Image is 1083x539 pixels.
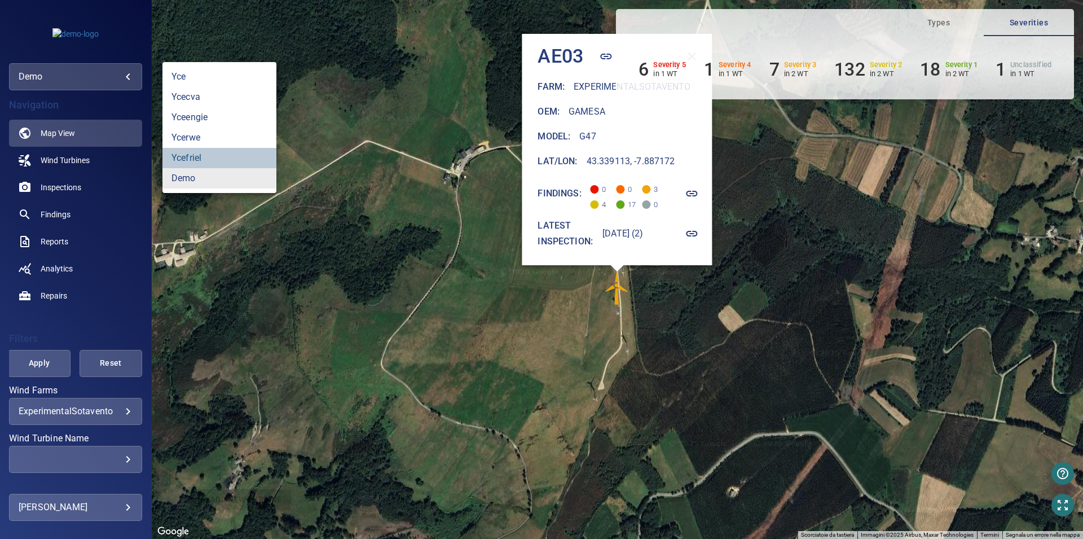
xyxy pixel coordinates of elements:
a: ycecva [162,87,276,107]
a: ycerwe [162,128,276,148]
a: yceengie [162,107,276,128]
a: demo [162,168,276,189]
a: ycefriel [162,148,276,168]
a: yce [162,67,276,87]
